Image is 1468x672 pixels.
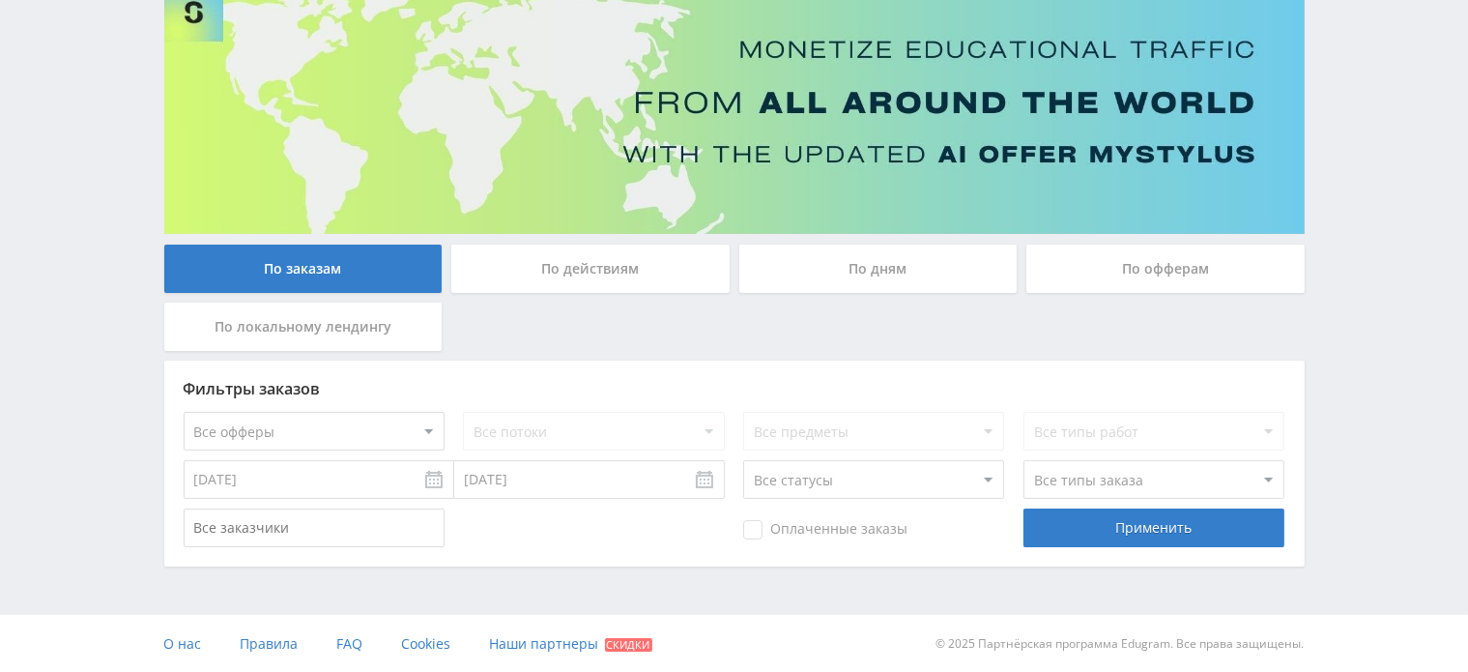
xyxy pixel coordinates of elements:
[605,638,652,652] span: Скидки
[739,245,1018,293] div: По дням
[164,245,443,293] div: По заказам
[241,634,299,653] span: Правила
[402,634,451,653] span: Cookies
[184,509,445,547] input: Все заказчики
[743,520,907,540] span: Оплаченные заказы
[451,245,730,293] div: По действиям
[164,634,202,653] span: О нас
[164,303,443,351] div: По локальному лендингу
[337,634,363,653] span: FAQ
[1026,245,1305,293] div: По офферам
[1023,509,1284,547] div: Применить
[184,380,1285,397] div: Фильтры заказов
[490,634,599,653] span: Наши партнеры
